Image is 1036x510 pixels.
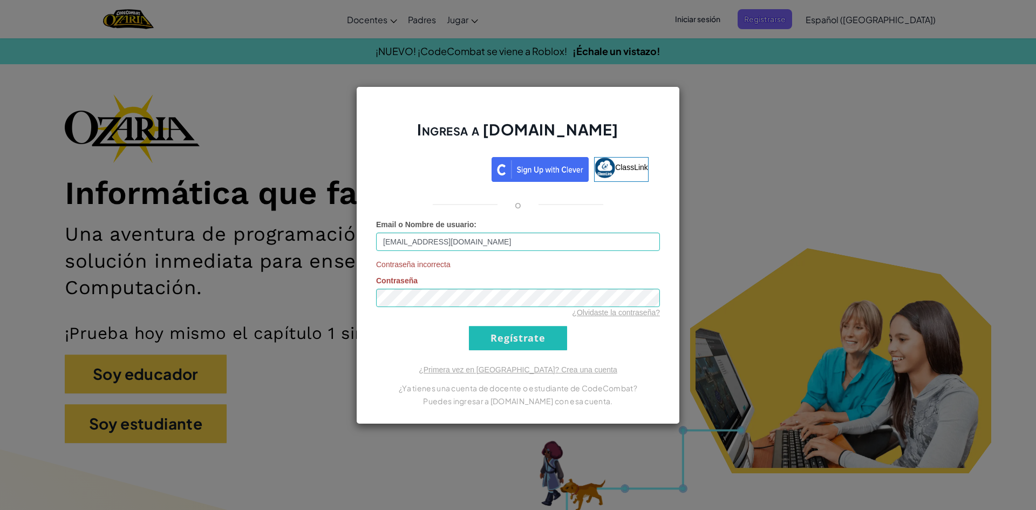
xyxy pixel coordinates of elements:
[382,156,492,180] iframe: Sign in with Google Button
[595,158,615,178] img: classlink-logo-small.png
[572,308,660,317] a: ¿Olvidaste la contraseña?
[492,157,589,182] img: clever_sso_button@2x.png
[376,276,418,285] span: Contraseña
[615,162,648,171] span: ClassLink
[376,382,660,395] p: ¿Ya tienes una cuenta de docente o estudiante de CodeCombat?
[376,395,660,407] p: Puedes ingresar a [DOMAIN_NAME] con esa cuenta.
[515,198,521,211] p: o
[376,219,476,230] label: :
[419,365,617,374] a: ¿Primera vez en [GEOGRAPHIC_DATA]? Crea una cuenta
[469,326,567,350] input: Regístrate
[376,220,474,229] span: Email o Nombre de usuario
[376,259,660,270] span: Contraseña incorrecta
[376,119,660,151] h2: Ingresa a [DOMAIN_NAME]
